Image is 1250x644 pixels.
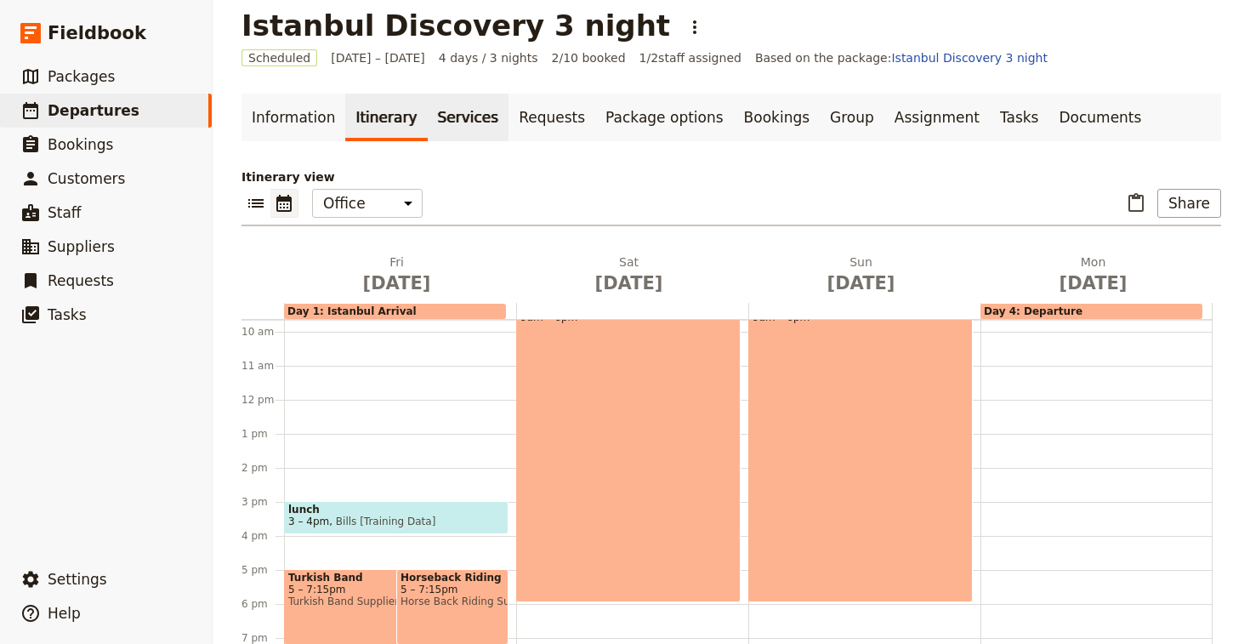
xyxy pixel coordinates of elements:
[241,359,284,373] div: 11 am
[1048,94,1151,141] a: Documents
[48,68,115,85] span: Packages
[48,136,113,153] span: Bookings
[820,94,884,141] a: Group
[241,325,284,339] div: 10 am
[401,596,504,607] span: Horse Back Riding Supplier
[755,254,967,296] h2: Sun
[439,49,538,66] span: 4 days / 3 nights
[329,516,435,527] span: Bills [Training Data]
[509,94,595,141] a: Requests
[595,94,733,141] a: Package options
[241,189,270,218] button: List view
[288,516,329,527] span: 3 – 4pm
[241,529,284,543] div: 4 pm
[48,306,87,323] span: Tasks
[241,427,284,441] div: 1 pm
[48,20,146,46] span: Fieldbook
[516,254,748,303] button: Sat [DATE]
[552,49,626,66] span: 2/10 booked
[331,49,425,66] span: [DATE] – [DATE]
[287,305,417,317] span: Day 1: Istanbul Arrival
[284,304,506,319] div: Day 1: Istanbul Arrival
[401,584,504,596] span: 5 – 7:15pm
[241,168,1221,185] p: Itinerary view
[241,563,284,577] div: 5 pm
[523,254,735,296] h2: Sat
[987,254,1199,296] h2: Mon
[288,584,470,596] span: 5 – 7:15pm
[516,297,741,602] div: Day 2: [GEOGRAPHIC_DATA]9am – 6pm
[345,94,427,141] a: Itinerary
[401,572,504,584] span: Horseback Riding
[291,271,503,296] span: [DATE]
[288,596,470,607] span: Turkish Band Supplier
[48,238,115,255] span: Suppliers
[1157,189,1221,218] button: Share
[241,94,345,141] a: Information
[891,51,1047,65] a: Istanbul Discovery 3 night
[284,254,516,303] button: Fri [DATE]
[241,495,284,509] div: 3 pm
[1122,189,1151,218] button: Paste itinerary item
[241,461,284,475] div: 2 pm
[980,254,1213,303] button: Mon [DATE]
[734,94,820,141] a: Bookings
[270,189,298,218] button: Calendar view
[48,102,139,119] span: Departures
[990,94,1049,141] a: Tasks
[680,13,709,42] button: Actions
[291,254,503,296] h2: Fri
[748,297,973,602] div: Day 3: [GEOGRAPHIC_DATA]9am – 6pm
[241,49,317,66] span: Scheduled
[241,597,284,611] div: 6 pm
[48,204,82,221] span: Staff
[980,304,1202,319] div: Day 4: Departure
[748,254,980,303] button: Sun [DATE]
[984,305,1082,317] span: Day 4: Departure
[288,504,504,516] span: lunch
[639,49,741,66] span: 1 / 2 staff assigned
[428,94,509,141] a: Services
[288,572,470,584] span: Turkish Band
[987,271,1199,296] span: [DATE]
[241,9,670,43] h1: Istanbul Discovery 3 night
[48,571,107,588] span: Settings
[755,271,967,296] span: [DATE]
[48,605,81,622] span: Help
[241,393,284,407] div: 12 pm
[48,272,114,289] span: Requests
[284,303,1213,319] div: Day 1: Istanbul ArrivalDay 4: Departure
[755,49,1048,66] span: Based on the package:
[884,94,990,141] a: Assignment
[284,501,509,534] div: lunch3 – 4pmBills [Training Data]
[48,170,125,187] span: Customers
[523,271,735,296] span: [DATE]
